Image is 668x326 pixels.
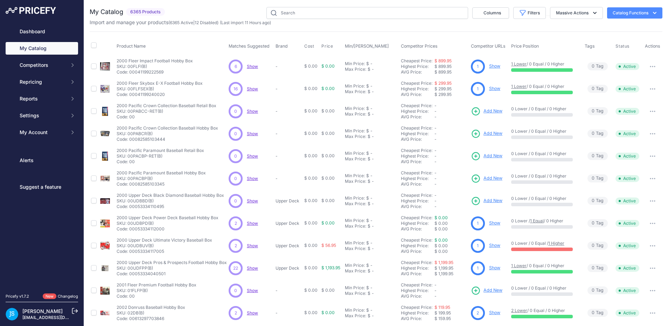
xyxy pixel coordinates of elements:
[366,106,369,111] div: $
[321,63,335,69] span: $ 0.00
[615,153,639,160] span: Active
[117,131,218,137] p: SKU: 00PABCR(B)
[434,221,448,226] span: $ 0.00
[321,86,335,91] span: $ 0.00
[434,204,437,209] span: -
[401,305,432,310] a: Cheapest Price:
[587,152,608,160] span: Tag
[276,131,301,137] p: -
[345,83,365,89] div: Min Price:
[345,128,365,134] div: Min Price:
[370,156,374,162] div: -
[511,151,578,157] p: 0 Lower / 0 Equal / 0 Higher
[434,58,452,63] a: $ 899.95
[587,62,608,70] span: Tag
[401,204,434,209] div: AVG Price:
[117,198,224,204] p: SKU: 00UDBBD(B)
[511,43,539,49] span: Price Position
[370,111,374,117] div: -
[615,63,639,70] span: Active
[20,62,65,69] span: Competitors
[368,223,370,229] div: $
[345,151,365,156] div: Min Price:
[471,196,502,206] a: Add New
[6,181,78,193] a: Suggest a feature
[592,63,594,70] span: 0
[345,134,366,139] div: Max Price:
[126,8,165,16] span: 6365 Products
[170,20,193,25] a: 6365 Active
[401,198,434,204] div: Highest Price:
[304,198,318,203] span: $ 0.00
[117,92,203,97] p: Code: 00041199240020
[511,263,527,268] a: 1 Lower
[304,43,314,49] span: Cost
[401,103,432,108] a: Cheapest Price:
[592,220,594,227] span: 0
[368,111,370,117] div: $
[366,240,369,246] div: $
[117,159,204,165] p: Code: 00
[434,64,452,69] span: $ 899.95
[304,86,318,91] span: $ 0.00
[117,86,203,92] p: SKU: 00FLFSEX(B)
[401,170,432,175] a: Cheapest Price:
[592,153,594,159] span: 0
[117,137,218,142] p: Code: 00082585103444
[117,226,218,232] p: Code: 00053334112000
[483,287,502,294] span: Add New
[321,243,336,248] span: $ 56.95
[345,201,366,207] div: Max Price:
[369,173,373,179] div: -
[434,198,437,203] span: -
[366,61,369,67] div: $
[401,43,438,49] span: Competitor Prices
[117,81,203,86] p: 2000 Fleer Skybox E-X Football Hobby Box
[247,265,258,271] span: Show
[6,92,78,105] button: Reports
[592,197,594,204] span: 0
[304,43,315,49] button: Cost
[90,19,271,26] p: Import and manage your products
[345,89,366,95] div: Max Price:
[477,220,479,227] span: 1
[511,84,578,89] p: / 0 Equal / 0 Higher
[345,179,366,184] div: Max Price:
[434,137,437,142] span: -
[235,220,237,227] span: 2
[401,176,434,181] div: Highest Price:
[401,137,434,142] div: AVG Price:
[247,198,258,203] a: Show
[366,83,369,89] div: $
[471,106,502,116] a: Add New
[592,175,594,182] span: 0
[247,131,258,136] span: Show
[615,43,629,49] span: Status
[370,67,374,72] div: -
[615,220,639,227] span: Active
[368,89,370,95] div: $
[168,20,218,25] span: ( | )
[345,43,389,49] span: Min/[PERSON_NAME]
[511,218,578,224] p: 0 Lower / / 0 Higher
[20,95,65,102] span: Reports
[370,223,374,229] div: -
[22,308,63,314] a: [PERSON_NAME]
[615,108,639,115] span: Active
[370,134,374,139] div: -
[247,64,258,69] span: Show
[247,153,258,159] a: Show
[247,243,258,248] a: Show
[345,223,366,229] div: Max Price:
[587,85,608,93] span: Tag
[368,156,370,162] div: $
[345,61,365,67] div: Min Price:
[483,175,502,182] span: Add New
[434,153,437,159] span: -
[607,7,662,19] button: Catalog Functions
[401,69,434,75] div: AVG Price:
[6,59,78,71] button: Competitors
[434,125,437,131] span: -
[369,218,373,223] div: -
